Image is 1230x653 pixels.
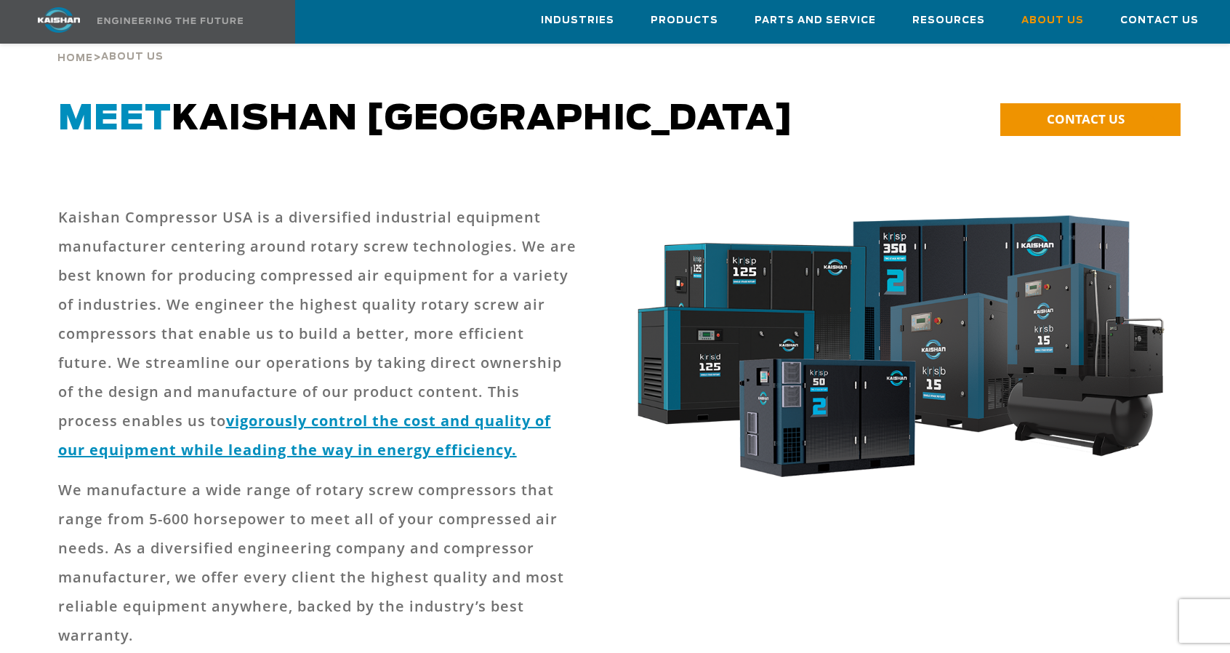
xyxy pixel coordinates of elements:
span: Contact Us [1120,12,1199,29]
img: kaishan logo [4,7,113,33]
span: About Us [101,52,164,62]
a: Resources [912,1,985,40]
a: Contact Us [1120,1,1199,40]
img: krsb [624,203,1173,500]
span: CONTACT US [1047,111,1125,127]
span: Industries [541,12,614,29]
img: Engineering the future [97,17,243,24]
span: Meet [58,102,172,137]
span: Home [57,54,93,63]
a: Industries [541,1,614,40]
a: About Us [1021,1,1084,40]
a: vigorously control the cost and quality of our equipment while leading the way in energy efficiency. [58,411,551,460]
a: CONTACT US [1000,103,1181,136]
p: We manufacture a wide range of rotary screw compressors that range from 5-600 horsepower to meet ... [58,476,577,650]
span: About Us [1021,12,1084,29]
span: Kaishan [GEOGRAPHIC_DATA] [58,102,794,137]
p: Kaishan Compressor USA is a diversified industrial equipment manufacturer centering around rotary... [58,203,577,465]
span: Resources [912,12,985,29]
a: Parts and Service [755,1,876,40]
a: Home [57,51,93,64]
span: Parts and Service [755,12,876,29]
a: Products [651,1,718,40]
span: Products [651,12,718,29]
